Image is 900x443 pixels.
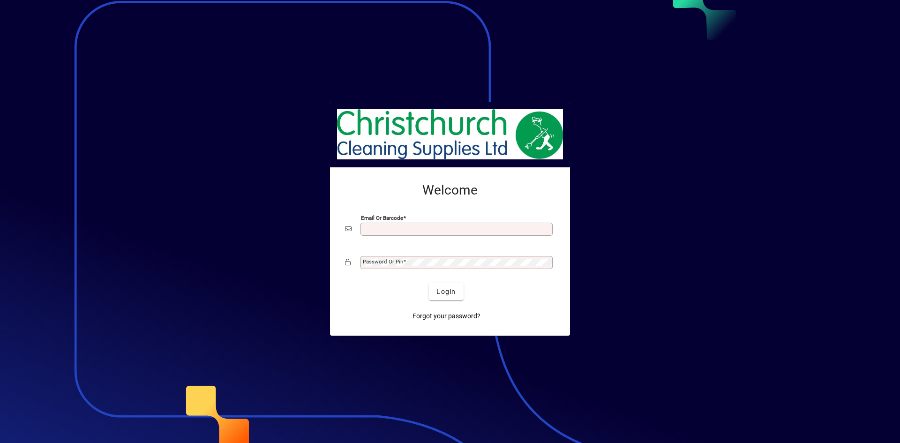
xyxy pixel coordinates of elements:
[436,287,456,297] span: Login
[412,311,480,321] span: Forgot your password?
[429,283,463,300] button: Login
[361,215,403,221] mat-label: Email or Barcode
[363,258,403,265] mat-label: Password or Pin
[345,182,555,198] h2: Welcome
[409,308,484,324] a: Forgot your password?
